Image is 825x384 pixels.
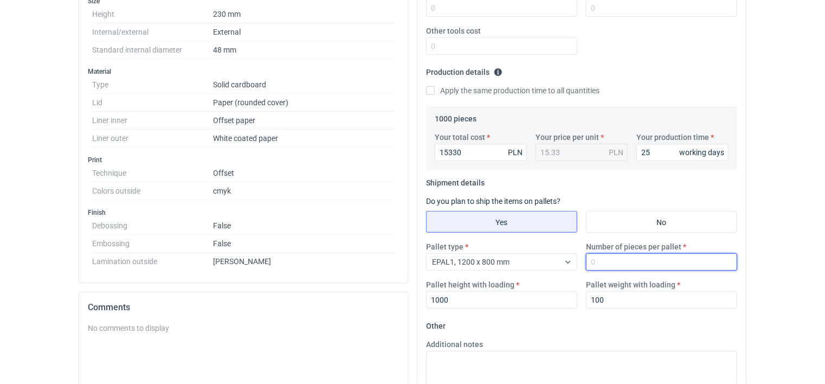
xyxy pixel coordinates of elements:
[426,37,577,55] input: 0
[92,164,213,182] dt: Technique
[426,174,485,187] legend: Shipment details
[636,144,729,161] input: 0
[92,23,213,41] dt: Internal/external
[213,41,395,59] dd: 48 mm
[88,67,399,76] h3: Material
[213,235,395,253] dd: False
[426,291,577,309] input: 0
[213,130,395,148] dd: White coated paper
[88,323,399,334] div: No comments to display
[426,211,577,233] label: Yes
[213,5,395,23] dd: 230 mm
[92,182,213,200] dt: Colors outside
[92,130,213,148] dt: Liner outer
[426,279,514,290] label: Pallet height with loading
[435,144,527,161] input: 0
[426,85,600,96] label: Apply the same production time to all quantities
[213,112,395,130] dd: Offset paper
[435,132,485,143] label: Your total cost
[435,110,476,123] legend: 1000 pieces
[92,94,213,112] dt: Lid
[92,41,213,59] dt: Standard internal diameter
[92,253,213,266] dt: Lamination outside
[426,241,463,252] label: Pallet type
[213,23,395,41] dd: External
[92,235,213,253] dt: Embossing
[92,5,213,23] dt: Height
[679,147,724,158] div: working days
[213,253,395,266] dd: [PERSON_NAME]
[88,208,399,217] h3: Finish
[213,182,395,200] dd: cmyk
[92,112,213,130] dt: Liner inner
[586,253,737,271] input: 0
[213,164,395,182] dd: Offset
[508,147,523,158] div: PLN
[636,132,709,143] label: Your production time
[609,147,623,158] div: PLN
[426,339,483,350] label: Additional notes
[586,241,681,252] label: Number of pieces per pallet
[586,211,737,233] label: No
[426,63,502,76] legend: Production details
[88,301,399,314] h2: Comments
[586,291,737,309] input: 0
[213,76,395,94] dd: Solid cardboard
[426,197,560,206] label: Do you plan to ship the items on pallets?
[432,258,510,266] span: EPAL1, 1200 x 800 mm
[586,279,675,290] label: Pallet weight with loading
[213,94,395,112] dd: Paper (rounded cover)
[92,217,213,235] dt: Debossing
[88,156,399,164] h3: Print
[92,76,213,94] dt: Type
[536,132,599,143] label: Your price per unit
[426,25,481,36] label: Other tools cost
[213,217,395,235] dd: False
[426,317,446,330] legend: Other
